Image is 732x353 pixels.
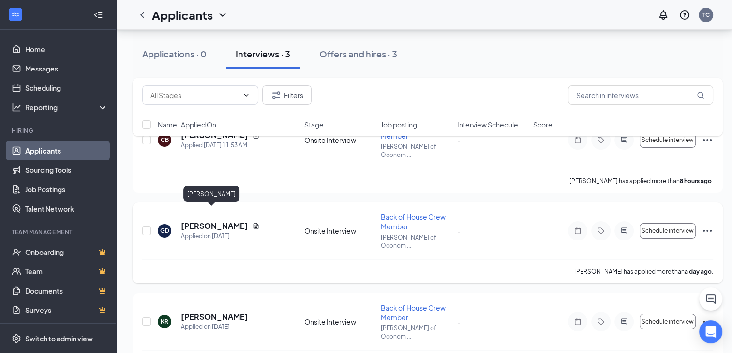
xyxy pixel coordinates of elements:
div: Open Intercom Messenger [699,320,722,343]
svg: ActiveChat [618,227,630,235]
span: Job posting [381,120,417,129]
svg: ChevronLeft [136,9,148,21]
svg: Document [252,222,260,230]
a: Applicants [25,141,108,160]
a: Sourcing Tools [25,160,108,180]
div: Onsite Interview [304,226,375,236]
svg: Tag [595,227,607,235]
span: - [457,226,460,235]
div: Applications · 0 [142,48,207,60]
svg: ActiveChat [618,318,630,325]
div: TC [702,11,710,19]
div: Offers and hires · 3 [319,48,397,60]
div: Switch to admin view [25,334,93,343]
svg: Collapse [93,10,103,20]
h5: [PERSON_NAME] [181,221,248,231]
a: Messages [25,59,108,78]
div: [PERSON_NAME] [183,186,239,202]
b: 8 hours ago [680,177,712,184]
p: [PERSON_NAME] of Oconom ... [381,233,451,250]
span: Schedule interview [642,318,694,325]
a: OnboardingCrown [25,242,108,262]
h1: Applicants [152,7,213,23]
span: Back of House Crew Member [381,212,446,231]
a: SurveysCrown [25,300,108,320]
p: [PERSON_NAME] of Oconom ... [381,324,451,340]
p: [PERSON_NAME] of Oconom ... [381,142,451,159]
svg: MagnifyingGlass [697,91,704,99]
div: Applied on [DATE] [181,322,248,332]
svg: ChatActive [705,293,717,305]
a: DocumentsCrown [25,281,108,300]
svg: Notifications [657,9,669,21]
span: Stage [304,120,324,129]
a: Scheduling [25,78,108,98]
span: Score [533,120,553,129]
span: - [457,317,460,326]
div: GD [160,226,169,235]
svg: Ellipses [702,225,713,237]
button: Schedule interview [640,223,696,239]
a: Talent Network [25,199,108,218]
div: Team Management [12,228,106,236]
span: Back of House Crew Member [381,303,446,322]
button: Filter Filters [262,85,312,105]
button: Schedule interview [640,314,696,329]
svg: Note [572,227,583,235]
svg: Tag [595,318,607,325]
span: Interview Schedule [457,120,518,129]
svg: Ellipses [702,316,713,327]
div: Interviews · 3 [236,48,290,60]
b: a day ago [685,268,712,275]
input: Search in interviews [568,85,713,105]
div: Hiring [12,127,106,135]
a: TeamCrown [25,262,108,281]
svg: ChevronDown [217,9,228,21]
svg: WorkstreamLogo [11,10,20,19]
span: Name · Applied On [158,120,216,129]
div: Onsite Interview [304,317,375,326]
svg: Note [572,318,583,325]
a: Job Postings [25,180,108,199]
a: Home [25,40,108,59]
svg: Analysis [12,102,21,112]
svg: Filter [270,89,282,101]
h5: [PERSON_NAME] [181,311,248,322]
div: KR [161,317,168,325]
svg: QuestionInfo [679,9,690,21]
button: ChatActive [699,287,722,311]
p: [PERSON_NAME] has applied more than . [569,177,713,185]
div: Applied on [DATE] [181,231,260,241]
svg: ChevronDown [242,91,250,99]
svg: Settings [12,334,21,343]
p: [PERSON_NAME] has applied more than . [574,268,713,276]
div: Reporting [25,102,108,112]
input: All Stages [150,90,239,100]
span: Schedule interview [642,227,694,234]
